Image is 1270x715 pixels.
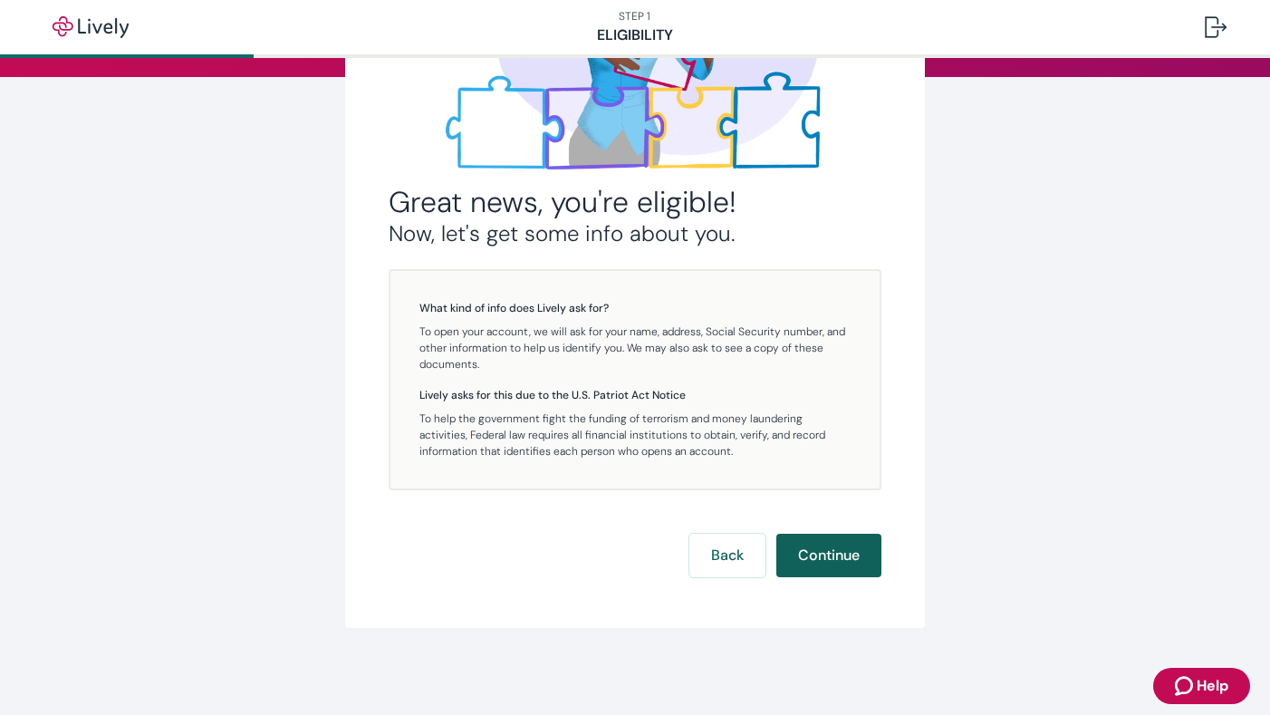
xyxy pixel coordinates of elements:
[1175,675,1197,697] svg: Zendesk support icon
[1153,668,1250,704] button: Zendesk support iconHelp
[419,324,851,372] p: To open your account, we will ask for your name, address, Social Security number, and other infor...
[40,16,141,38] img: Lively
[1197,675,1228,697] span: Help
[389,184,881,220] h2: Great news, you're eligible!
[776,534,881,577] button: Continue
[689,534,765,577] button: Back
[419,387,851,403] h5: Lively asks for this due to the U.S. Patriot Act Notice
[1190,5,1241,49] button: Log out
[419,411,851,459] p: To help the government fight the funding of terrorism and money laundering activities, Federal la...
[389,220,881,247] h3: Now, let's get some info about you.
[419,300,851,316] h5: What kind of info does Lively ask for?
